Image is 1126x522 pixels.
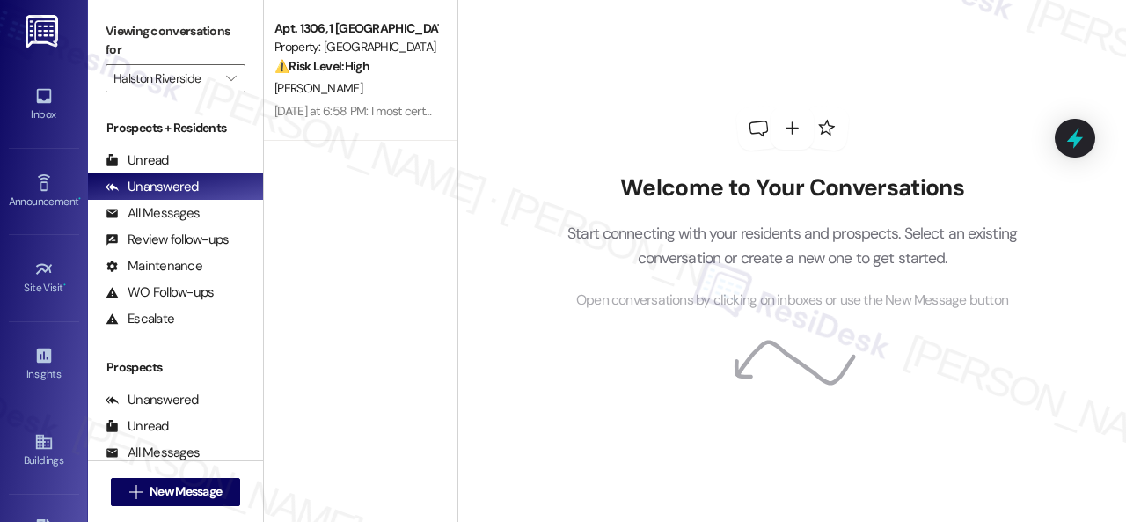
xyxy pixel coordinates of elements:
div: Prospects + Residents [88,119,263,137]
a: Insights • [9,341,79,388]
span: New Message [150,482,222,501]
img: ResiDesk Logo [26,15,62,48]
a: Buildings [9,427,79,474]
div: Maintenance [106,257,202,276]
div: WO Follow-ups [106,283,214,302]
strong: ⚠️ Risk Level: High [274,58,369,74]
input: All communities [113,64,217,92]
span: • [63,279,66,291]
div: All Messages [106,204,200,223]
span: • [61,365,63,378]
div: All Messages [106,444,200,462]
label: Viewing conversations for [106,18,245,64]
div: Unread [106,151,169,170]
p: Start connecting with your residents and prospects. Select an existing conversation or create a n... [541,221,1044,271]
i:  [129,485,143,499]
div: Apt. 1306, 1 [GEOGRAPHIC_DATA] [274,19,437,38]
i:  [226,71,236,85]
div: Unanswered [106,391,199,409]
div: Review follow-ups [106,231,229,249]
h2: Welcome to Your Conversations [541,174,1044,202]
div: Prospects [88,358,263,377]
div: Unanswered [106,178,199,196]
button: New Message [111,478,241,506]
div: Unread [106,417,169,436]
div: [DATE] at 6:58 PM: I most certainly will! I apologize I have the amount just those couple of doll... [274,103,993,119]
span: • [78,193,81,205]
a: Site Visit • [9,254,79,302]
span: Open conversations by clicking on inboxes or use the New Message button [576,290,1008,312]
span: [PERSON_NAME] [274,80,362,96]
a: Inbox [9,81,79,129]
div: Escalate [106,310,174,328]
div: Property: [GEOGRAPHIC_DATA] [274,38,437,56]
